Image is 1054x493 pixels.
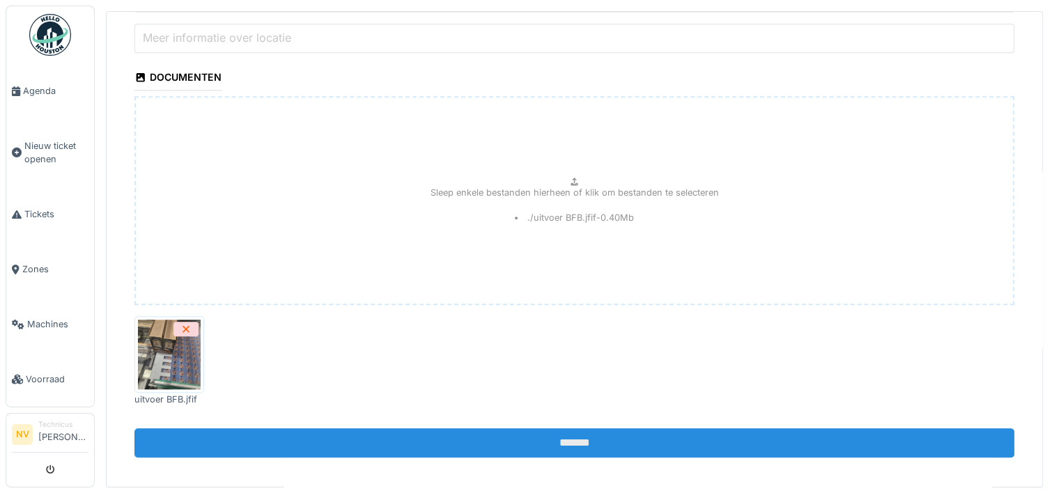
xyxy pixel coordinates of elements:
li: NV [12,424,33,445]
a: Nieuw ticket openen [6,118,94,187]
span: Tickets [24,208,88,221]
a: Zones [6,242,94,297]
img: Badge_color-CXgf-gQk.svg [29,14,71,56]
p: Sleep enkele bestanden hierheen of klik om bestanden te selecteren [431,186,719,199]
li: ./uitvoer BFB.jfif - 0.40 Mb [515,211,634,224]
div: Documenten [134,67,222,91]
div: Technicus [38,419,88,430]
span: Voorraad [26,373,88,386]
span: Machines [27,318,88,331]
img: cffugu2bwps0o6az54odjimxkv3n [138,320,201,389]
span: Agenda [23,84,88,97]
a: Tickets [6,187,94,242]
a: Agenda [6,63,94,118]
a: Machines [6,297,94,352]
span: Nieuw ticket openen [24,139,88,166]
label: Meer informatie over locatie [140,29,294,46]
div: uitvoer BFB.jfif [134,393,204,406]
span: Zones [22,263,88,276]
a: Voorraad [6,352,94,407]
a: NV Technicus[PERSON_NAME] [12,419,88,453]
li: [PERSON_NAME] [38,419,88,449]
